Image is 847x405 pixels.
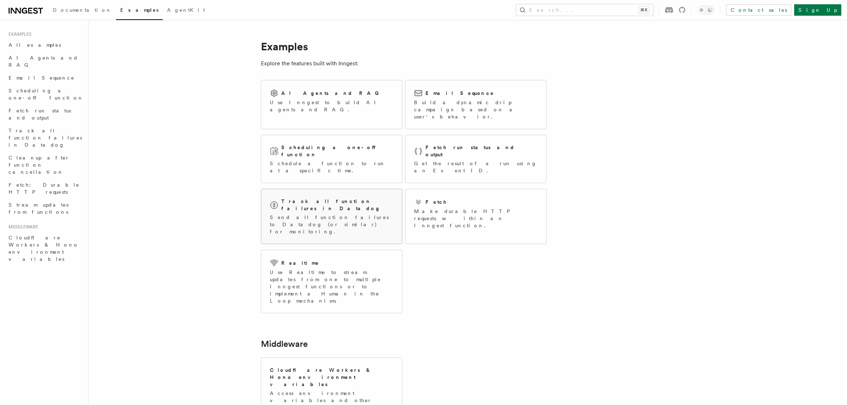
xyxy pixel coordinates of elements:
[261,59,546,69] p: Explore the features built with Inngest:
[9,108,71,121] span: Fetch run status and output
[9,235,79,262] span: Cloudflare Workers & Hono environment variables
[281,259,319,267] h2: Realtime
[425,144,538,158] h2: Fetch run status and output
[6,151,84,178] a: Cleanup after function cancellation
[405,80,546,129] a: Email SequenceBuild a dynamic drip campaign based on a user's behavior.
[6,224,38,230] span: Middleware
[9,75,75,81] span: Email Sequence
[6,31,31,37] span: Examples
[6,178,84,198] a: Fetch: Durable HTTP requests
[9,88,84,101] span: Scheduling a one-off function
[425,198,447,206] h2: Fetch
[6,71,84,84] a: Email Sequence
[261,339,308,349] a: Middleware
[6,104,84,124] a: Fetch run status and output
[9,155,70,175] span: Cleanup after function cancellation
[261,40,546,53] h1: Examples
[425,90,494,97] h2: Email Sequence
[6,198,84,218] a: Stream updates from functions
[120,7,158,13] span: Examples
[53,7,112,13] span: Documentation
[6,39,84,51] a: All examples
[270,269,393,304] p: Use Realtime to stream updates from one to multiple Inngest functions or to implement a Human in ...
[405,135,546,183] a: Fetch run status and outputGet the result of a run using an Event ID.
[794,4,841,16] a: Sign Up
[9,42,61,48] span: All examples
[6,51,84,71] a: AI Agents and RAG
[9,182,80,195] span: Fetch: Durable HTTP requests
[163,2,209,19] a: AgentKit
[9,55,78,68] span: AI Agents and RAG
[414,99,538,120] p: Build a dynamic drip campaign based on a user's behavior.
[405,189,546,244] a: FetchMake durable HTTP requests within an Inngest function.
[726,4,791,16] a: Contact sales
[270,214,393,235] p: Send all function failures to Datadog (or similar) for monitoring.
[49,2,116,19] a: Documentation
[270,99,393,113] p: Use Inngest to build AI agents and RAG.
[639,6,649,14] kbd: ⌘K
[9,128,82,148] span: Track all function failures in Datadog
[281,90,383,97] h2: AI Agents and RAG
[261,135,402,183] a: Scheduling a one-off functionSchedule a function to run at a specific time.
[516,4,653,16] button: Search...⌘K
[414,208,538,229] p: Make durable HTTP requests within an Inngest function.
[281,198,393,212] h2: Track all function failures in Datadog
[261,189,402,244] a: Track all function failures in DatadogSend all function failures to Datadog (or similar) for moni...
[116,2,163,20] a: Examples
[9,202,69,215] span: Stream updates from functions
[281,144,393,158] h2: Scheduling a one-off function
[261,80,402,129] a: AI Agents and RAGUse Inngest to build AI agents and RAG.
[270,366,393,388] h2: Cloudflare Workers & Hono environment variables
[261,250,402,313] a: RealtimeUse Realtime to stream updates from one to multiple Inngest functions or to implement a H...
[414,160,538,174] p: Get the result of a run using an Event ID.
[6,124,84,151] a: Track all function failures in Datadog
[270,160,393,174] p: Schedule a function to run at a specific time.
[697,6,714,14] button: Toggle dark mode
[167,7,205,13] span: AgentKit
[6,231,84,265] a: Cloudflare Workers & Hono environment variables
[6,84,84,104] a: Scheduling a one-off function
